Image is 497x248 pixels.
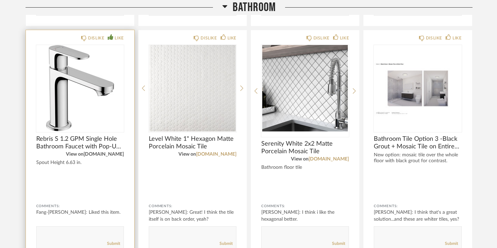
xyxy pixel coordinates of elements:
[261,209,349,223] div: [PERSON_NAME]: I think i like the hexagonal better.
[291,157,309,162] span: View on
[261,45,349,131] img: undefined
[332,241,345,247] a: Submit
[374,209,461,230] div: [PERSON_NAME]: I think that's a great solution...and these are whiter tiles, yes? I t...
[426,35,442,42] div: DISLIKE
[374,45,461,131] img: undefined
[36,45,124,131] img: undefined
[149,45,236,131] img: undefined
[149,209,236,223] div: [PERSON_NAME]: Great! I think the tile itself is on back order, yeah?
[452,35,461,42] div: LIKE
[445,241,458,247] a: Submit
[220,241,233,247] a: Submit
[36,203,124,210] div: Comments:
[227,35,236,42] div: LIKE
[115,35,124,42] div: LIKE
[36,160,124,166] div: Spout Height 6.63 in.
[149,135,236,150] span: Level White 1" Hexagon Matte Porcelain Mosaic Tile
[196,152,236,157] a: [DOMAIN_NAME]
[149,203,236,210] div: Comments:
[261,45,349,131] div: 0
[201,35,217,42] div: DISLIKE
[84,152,124,157] a: [DOMAIN_NAME]
[261,140,349,155] span: Serenity White 2x2 Matte Porcelain Mosaic Tile
[313,35,330,42] div: DISLIKE
[107,241,120,247] a: Submit
[178,152,196,157] span: View on
[261,165,349,171] div: Bathroom floor tile
[374,203,461,210] div: Comments:
[66,152,84,157] span: View on
[261,203,349,210] div: Comments:
[36,209,124,216] div: Fang-[PERSON_NAME]: Liked this item.
[36,135,124,150] span: Rebris S 1.2 GPM Single Hole Bathroom Faucet with Pop-Up Drain Assembly
[374,152,461,170] div: New option: mosaic tile over the whole floor with black grout for contrast. Should feel le...
[88,35,104,42] div: DISLIKE
[309,157,349,162] a: [DOMAIN_NAME]
[374,135,461,150] span: Bathroom Tile Option 3 -Black Grout + Mosaic Tile on Entire Floor
[340,35,349,42] div: LIKE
